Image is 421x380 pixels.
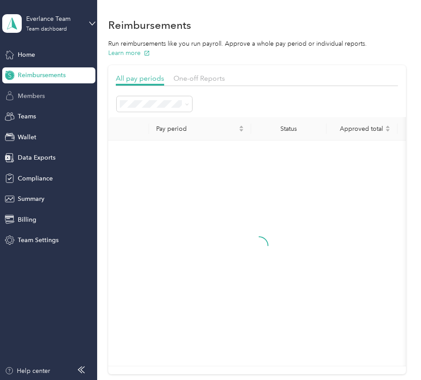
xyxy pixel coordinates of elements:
iframe: Everlance-gr Chat Button Frame [371,330,421,380]
span: caret-down [239,128,244,133]
div: Everlance Team [26,14,82,24]
div: Status [258,125,319,133]
span: Approved total [334,125,383,133]
span: Billing [18,215,36,224]
span: One-off Reports [173,74,225,82]
p: Run reimbursements like you run payroll. Approve a whole pay period or individual reports. [108,39,406,58]
div: Team dashboard [26,27,67,32]
span: Home [18,50,35,59]
span: Members [18,91,45,101]
span: caret-up [385,124,390,129]
button: Help center [5,366,50,376]
span: Reimbursements [18,71,66,80]
span: caret-up [239,124,244,129]
th: Approved total [327,117,397,141]
h1: Reimbursements [108,20,191,30]
th: Pay period [149,117,251,141]
span: Summary [18,194,44,204]
span: caret-down [385,128,390,133]
span: Teams [18,112,36,121]
span: Wallet [18,133,36,142]
button: Learn more [108,48,150,58]
span: Team Settings [18,235,59,245]
span: Pay period [156,125,237,133]
span: Compliance [18,174,53,183]
span: All pay periods [116,74,164,82]
span: Data Exports [18,153,55,162]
